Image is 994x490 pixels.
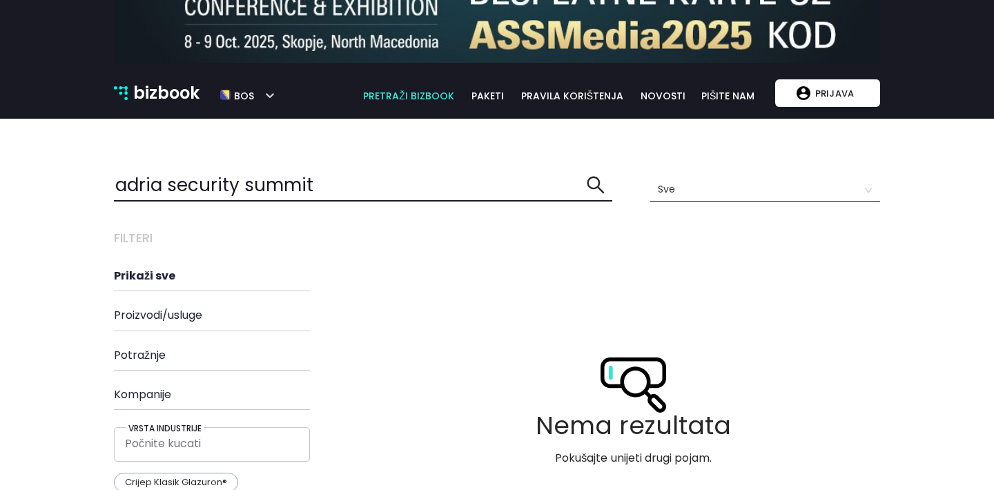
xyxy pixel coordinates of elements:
span: search [586,175,605,195]
img: Empty search [601,357,666,413]
h5: bos [231,84,254,102]
a: bizbook [114,80,199,106]
a: pravila korištenja [512,88,632,104]
a: pretraži bizbook [354,88,463,104]
h4: Prikaži sve [114,269,359,282]
p: Pokušajte unijeti drugi pojam. [536,449,732,467]
img: bizbook [114,86,128,100]
p: bizbook [133,80,199,106]
h6: Nema rezultata [536,413,732,438]
a: novosti [632,88,693,104]
span: Sve [658,179,873,201]
img: bos [220,84,231,107]
input: Pretražite sadržaj ovdje [114,170,586,200]
button: Prijava [775,79,880,107]
h3: Filteri [114,231,359,246]
a: paketi [463,88,512,104]
a: pišite nam [693,88,763,104]
h4: Proizvodi/usluge [114,308,359,322]
h4: Kompanije [114,388,359,401]
p: Prijava [810,80,859,106]
h4: Potražnje [114,349,359,362]
h5: Vrsta industrije [126,424,204,433]
img: account logo [797,86,810,100]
